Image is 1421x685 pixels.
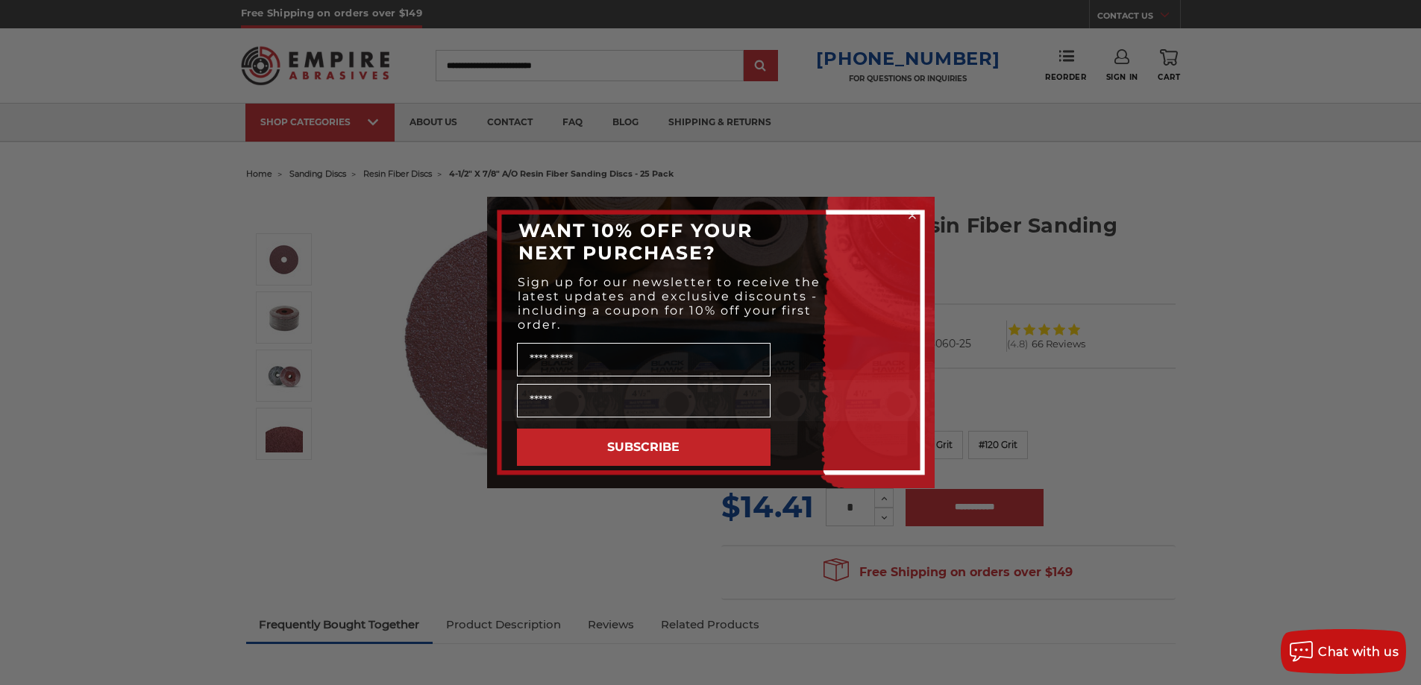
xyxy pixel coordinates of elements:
input: Email [517,384,771,417]
span: Sign up for our newsletter to receive the latest updates and exclusive discounts - including a co... [518,275,821,332]
button: Chat with us [1281,629,1406,674]
button: Close dialog [905,208,920,223]
button: SUBSCRIBE [517,429,771,466]
span: WANT 10% OFF YOUR NEXT PURCHASE? [518,219,753,264]
span: Chat with us [1318,645,1399,659]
